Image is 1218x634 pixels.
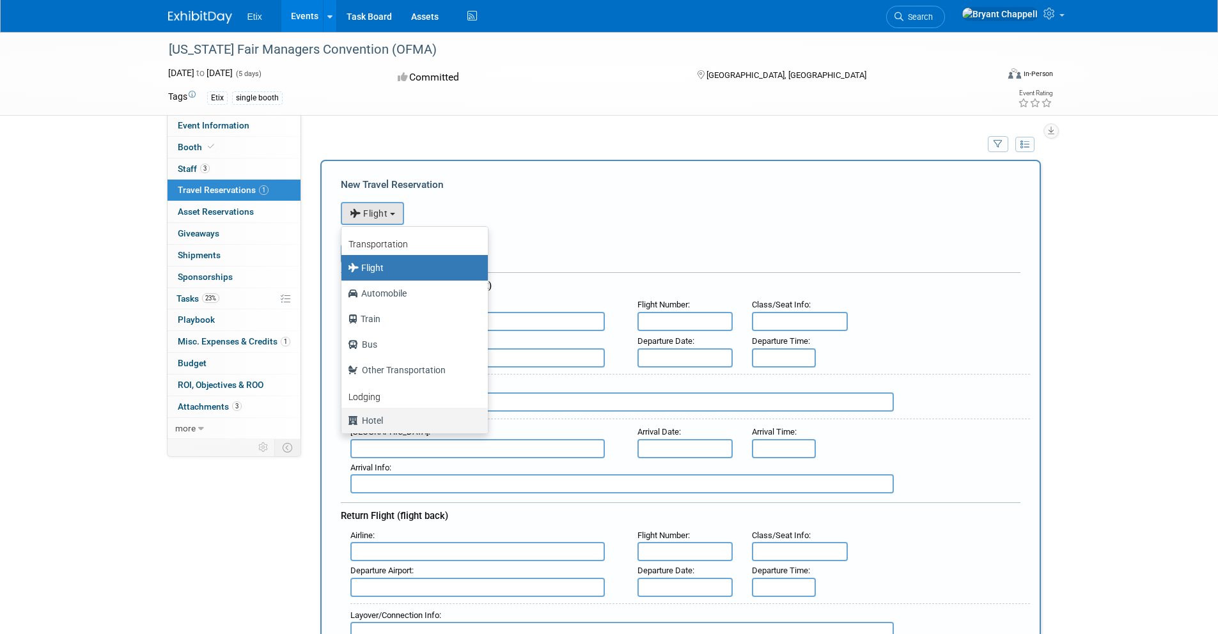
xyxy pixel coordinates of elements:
[348,239,408,249] b: Transportation
[168,201,301,222] a: Asset Reservations
[637,566,694,575] small: :
[178,142,217,152] span: Booth
[274,439,301,456] td: Toggle Event Tabs
[348,410,475,431] label: Hotel
[178,206,254,217] span: Asset Reservations
[350,610,441,620] small: :
[637,530,690,540] small: :
[341,202,404,225] button: Flight
[178,380,263,390] span: ROI, Objectives & ROO
[168,137,301,158] a: Booth
[168,158,301,180] a: Staff3
[176,293,219,304] span: Tasks
[235,70,262,78] span: (5 days)
[707,70,866,80] span: [GEOGRAPHIC_DATA], [GEOGRAPHIC_DATA]
[178,185,269,195] span: Travel Reservations
[752,530,811,540] small: :
[752,336,810,346] small: :
[202,293,219,303] span: 23%
[922,66,1054,86] div: Event Format
[232,401,242,411] span: 3
[168,331,301,352] a: Misc. Expenses & Credits1
[7,5,661,19] body: Rich Text Area. Press ALT-0 for help.
[1023,69,1053,79] div: In-Person
[752,300,811,309] small: :
[168,245,301,266] a: Shipments
[207,91,228,105] div: Etix
[903,12,933,22] span: Search
[994,141,1003,149] i: Filter by Traveler
[637,566,692,575] span: Departure Date
[637,336,692,346] span: Departure Date
[348,360,475,380] label: Other Transportation
[341,510,448,522] span: Return Flight (flight back)
[208,143,214,150] i: Booth reservation complete
[178,336,290,346] span: Misc. Expenses & Credits
[752,336,808,346] span: Departure Time
[348,258,475,278] label: Flight
[1008,68,1021,79] img: Format-Inperson.png
[168,309,301,330] a: Playbook
[350,208,388,219] span: Flight
[886,6,945,28] a: Search
[168,418,301,439] a: more
[259,185,269,195] span: 1
[341,225,1020,244] div: Booking Confirmation Number:
[637,300,690,309] small: :
[168,90,196,105] td: Tags
[348,392,380,402] b: Lodging
[637,530,688,540] span: Flight Number
[350,463,391,472] small: :
[1018,90,1052,97] div: Event Rating
[350,530,373,540] span: Airline
[164,38,978,61] div: [US_STATE] Fair Managers Convention (OFMA)
[341,178,1020,192] div: New Travel Reservation
[178,120,249,130] span: Event Information
[168,375,301,396] a: ROI, Objectives & ROO
[348,309,475,329] label: Train
[168,180,301,201] a: Travel Reservations1
[637,300,688,309] span: Flight Number
[168,267,301,288] a: Sponsorships
[232,91,283,105] div: single booth
[350,610,439,620] span: Layover/Connection Info
[168,11,232,24] img: ExhibitDay
[178,228,219,238] span: Giveaways
[350,566,412,575] span: Departure Airport
[200,164,210,173] span: 3
[175,423,196,433] span: more
[168,288,301,309] a: Tasks23%
[752,427,797,437] small: :
[178,272,233,282] span: Sponsorships
[752,566,810,575] small: :
[168,353,301,374] a: Budget
[348,334,475,355] label: Bus
[752,530,809,540] span: Class/Seat Info
[178,250,221,260] span: Shipments
[348,283,475,304] label: Automobile
[178,358,207,368] span: Budget
[178,164,210,174] span: Staff
[637,427,679,437] span: Arrival Date
[168,223,301,244] a: Giveaways
[168,396,301,417] a: Attachments3
[637,427,681,437] small: :
[350,566,414,575] small: :
[341,383,488,408] a: Lodging
[178,401,242,412] span: Attachments
[962,7,1038,21] img: Bryant Chappell
[247,12,262,22] span: Etix
[168,115,301,136] a: Event Information
[350,463,389,472] span: Arrival Info
[253,439,275,456] td: Personalize Event Tab Strip
[394,66,676,89] div: Committed
[281,337,290,346] span: 1
[168,68,233,78] span: [DATE] [DATE]
[752,566,808,575] span: Departure Time
[752,427,795,437] span: Arrival Time
[194,68,207,78] span: to
[350,530,375,540] small: :
[637,336,694,346] small: :
[178,314,215,325] span: Playbook
[341,230,488,255] a: Transportation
